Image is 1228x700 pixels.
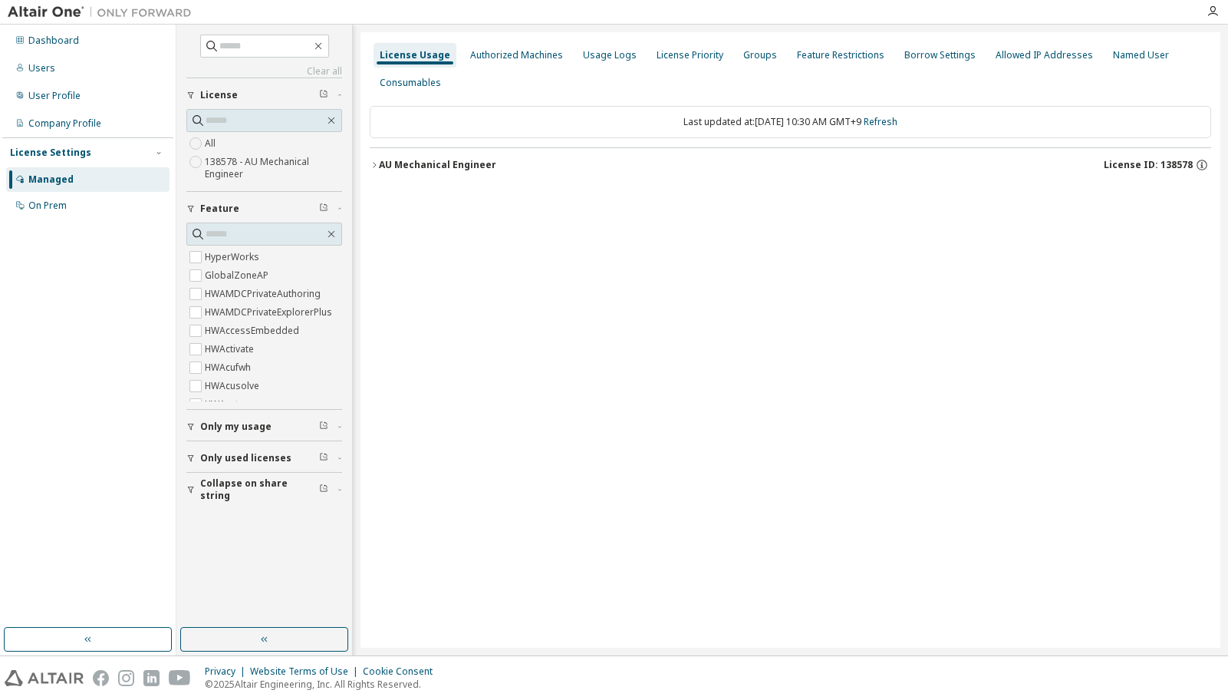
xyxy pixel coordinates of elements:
[205,303,335,322] label: HWAMDCPrivateExplorerPlus
[319,421,328,433] span: Clear filter
[200,421,272,433] span: Only my usage
[380,77,441,89] div: Consumables
[200,203,239,215] span: Feature
[797,49,884,61] div: Feature Restrictions
[28,90,81,102] div: User Profile
[743,49,777,61] div: Groups
[583,49,637,61] div: Usage Logs
[205,358,254,377] label: HWAcufwh
[319,452,328,464] span: Clear filter
[28,62,55,74] div: Users
[864,115,897,128] a: Refresh
[205,134,219,153] label: All
[1113,49,1169,61] div: Named User
[470,49,563,61] div: Authorized Machines
[93,670,109,686] img: facebook.svg
[319,484,328,496] span: Clear filter
[8,5,199,20] img: Altair One
[205,678,442,691] p: © 2025 Altair Engineering, Inc. All Rights Reserved.
[205,285,324,303] label: HWAMDCPrivateAuthoring
[28,117,101,130] div: Company Profile
[370,106,1211,138] div: Last updated at: [DATE] 10:30 AM GMT+9
[186,473,342,507] button: Collapse on share string
[28,35,79,47] div: Dashboard
[186,441,342,475] button: Only used licenses
[5,670,84,686] img: altair_logo.svg
[186,65,342,78] a: Clear all
[205,665,250,678] div: Privacy
[28,200,67,212] div: On Prem
[1104,159,1193,171] span: License ID: 138578
[205,340,257,358] label: HWActivate
[205,377,262,395] label: HWAcusolve
[200,477,319,502] span: Collapse on share string
[996,49,1093,61] div: Allowed IP Addresses
[186,78,342,112] button: License
[205,248,262,266] label: HyperWorks
[319,89,328,101] span: Clear filter
[657,49,723,61] div: License Priority
[380,49,450,61] div: License Usage
[10,147,91,159] div: License Settings
[28,173,74,186] div: Managed
[379,159,496,171] div: AU Mechanical Engineer
[205,395,261,414] label: HWAcutrace
[118,670,134,686] img: instagram.svg
[200,89,238,101] span: License
[186,192,342,226] button: Feature
[250,665,363,678] div: Website Terms of Use
[319,203,328,215] span: Clear filter
[205,153,342,183] label: 138578 - AU Mechanical Engineer
[363,665,442,678] div: Cookie Consent
[205,322,302,340] label: HWAccessEmbedded
[169,670,191,686] img: youtube.svg
[200,452,291,464] span: Only used licenses
[205,266,272,285] label: GlobalZoneAP
[186,410,342,444] button: Only my usage
[904,49,976,61] div: Borrow Settings
[370,148,1211,182] button: AU Mechanical EngineerLicense ID: 138578
[143,670,160,686] img: linkedin.svg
